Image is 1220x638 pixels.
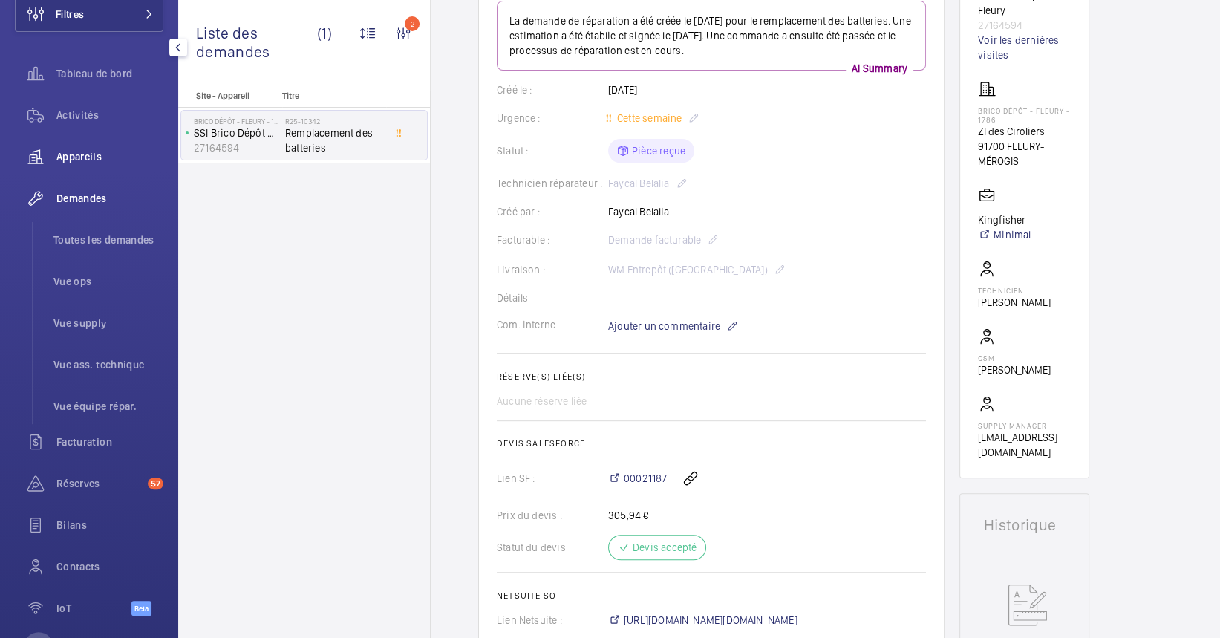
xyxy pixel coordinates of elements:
[846,61,913,76] p: AI Summary
[285,117,383,126] h2: R25-10342
[978,354,1051,362] p: CSM
[56,434,163,449] span: Facturation
[978,430,1071,460] p: [EMAIL_ADDRESS][DOMAIN_NAME]
[56,518,163,533] span: Bilans
[53,357,163,372] span: Vue ass. technique
[56,601,131,616] span: IoT
[178,91,276,101] p: Site - Appareil
[56,191,163,206] span: Demandes
[194,140,279,155] p: 27164594
[53,399,163,414] span: Vue équipe répar.
[624,613,797,628] span: [URL][DOMAIN_NAME][DOMAIN_NAME]
[978,295,1051,310] p: [PERSON_NAME]
[984,518,1065,533] h1: Historique
[978,421,1071,430] p: Supply manager
[608,319,720,333] span: Ajouter un commentaire
[497,590,926,601] h2: Netsuite SO
[978,106,1071,124] p: Brico Dépôt - FLEURY - 1786
[56,108,163,123] span: Activités
[978,33,1071,62] a: Voir les dernières visites
[978,212,1031,227] p: Kingfisher
[53,232,163,247] span: Toutes les demandes
[56,476,142,491] span: Réserves
[56,559,163,574] span: Contacts
[285,126,383,155] span: Remplacement des batteries
[509,13,913,58] p: La demande de réparation a été créée le [DATE] pour le remplacement des batteries. Une estimation...
[196,24,317,61] span: Liste des demandes
[56,7,84,22] span: Filtres
[194,126,279,140] p: SSI Brico Dépôt Fleury
[497,371,926,382] h2: Réserve(s) liée(s)
[497,438,926,449] h2: Devis Salesforce
[131,601,151,616] span: Beta
[978,227,1031,242] a: Minimal
[978,362,1051,377] p: [PERSON_NAME]
[978,139,1071,169] p: 91700 FLEURY-MÉROGIS
[608,613,797,628] a: [URL][DOMAIN_NAME][DOMAIN_NAME]
[53,274,163,289] span: Vue ops
[282,91,380,101] p: Titre
[56,149,163,164] span: Appareils
[194,117,279,126] p: Brico Dépôt - FLEURY - 1786
[53,316,163,331] span: Vue supply
[978,18,1071,33] p: 27164594
[978,286,1051,295] p: Technicien
[56,66,163,81] span: Tableau de bord
[978,124,1071,139] p: ZI des Ciroliers
[608,471,667,486] a: 00021187
[148,478,163,489] span: 57
[624,471,667,486] span: 00021187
